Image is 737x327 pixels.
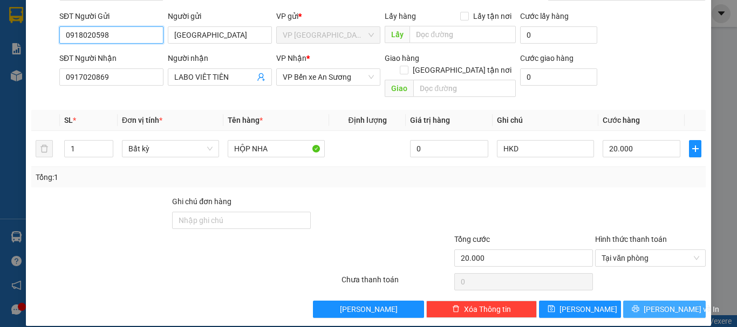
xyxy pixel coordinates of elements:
[59,52,163,64] div: SĐT Người Nhận
[257,73,265,81] span: user-add
[228,140,325,157] input: VD: Bàn, Ghế
[348,116,386,124] span: Định lượng
[413,80,516,97] input: Dọc đường
[410,140,488,157] input: 0
[603,116,640,124] span: Cước hàng
[548,305,555,314] span: save
[493,110,598,131] th: Ghi chú
[128,141,213,157] span: Bất kỳ
[385,26,410,43] span: Lấy
[520,12,569,20] label: Cước lấy hàng
[595,235,667,243] label: Hình thức thanh toán
[520,68,597,86] input: Cước giao hàng
[464,303,511,315] span: Xóa Thông tin
[452,305,460,314] span: delete
[59,10,163,22] div: SĐT Người Gửi
[497,140,594,157] input: Ghi Chú
[602,250,699,266] span: Tại văn phòng
[36,171,285,183] div: Tổng: 1
[283,27,374,43] span: VP Tây Ninh
[539,301,622,318] button: save[PERSON_NAME]
[690,144,701,153] span: plus
[340,303,398,315] span: [PERSON_NAME]
[644,303,719,315] span: [PERSON_NAME] và In
[172,197,231,206] label: Ghi chú đơn hàng
[454,235,490,243] span: Tổng cước
[172,212,311,229] input: Ghi chú đơn hàng
[410,26,516,43] input: Dọc đường
[408,64,516,76] span: [GEOGRAPHIC_DATA] tận nơi
[426,301,537,318] button: deleteXóa Thông tin
[385,12,416,20] span: Lấy hàng
[276,54,306,62] span: VP Nhận
[632,305,639,314] span: printer
[385,80,413,97] span: Giao
[313,301,424,318] button: [PERSON_NAME]
[520,26,597,44] input: Cước lấy hàng
[168,52,272,64] div: Người nhận
[520,54,574,62] label: Cước giao hàng
[410,116,450,124] span: Giá trị hàng
[122,116,162,124] span: Đơn vị tính
[559,303,617,315] span: [PERSON_NAME]
[469,10,516,22] span: Lấy tận nơi
[36,140,53,157] button: delete
[64,116,73,124] span: SL
[689,140,701,157] button: plus
[168,10,272,22] div: Người gửi
[623,301,706,318] button: printer[PERSON_NAME] và In
[283,69,374,85] span: VP Bến xe An Sương
[276,10,380,22] div: VP gửi
[228,116,263,124] span: Tên hàng
[385,54,419,62] span: Giao hàng
[340,274,453,293] div: Chưa thanh toán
